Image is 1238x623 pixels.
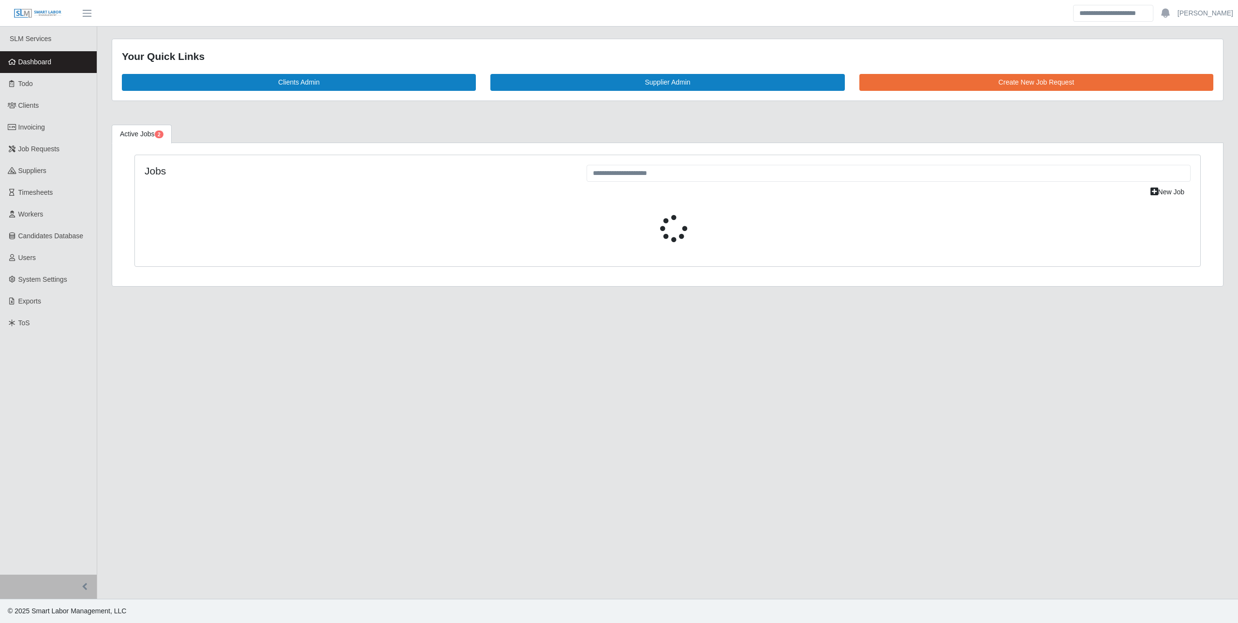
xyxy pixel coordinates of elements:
span: Timesheets [18,188,53,196]
span: Invoicing [18,123,45,131]
input: Search [1073,5,1153,22]
a: Supplier Admin [490,74,844,91]
a: New Job [1144,184,1191,201]
span: Workers [18,210,44,218]
a: Active Jobs [112,125,172,144]
span: Pending Jobs [155,130,163,138]
span: Job Requests [18,145,60,153]
span: Dashboard [18,58,52,66]
span: SLM Services [10,35,51,43]
div: Your Quick Links [122,49,1213,64]
a: [PERSON_NAME] [1178,8,1233,18]
span: System Settings [18,275,67,283]
span: Todo [18,80,33,87]
span: Exports [18,297,41,305]
span: ToS [18,319,30,327]
span: © 2025 Smart Labor Management, LLC [8,607,126,615]
span: Users [18,254,36,261]
span: Clients [18,101,39,109]
a: Clients Admin [122,74,476,91]
h4: Jobs [145,165,572,177]
span: Candidates Database [18,232,84,240]
a: Create New Job Request [859,74,1213,91]
img: SLM Logo [14,8,62,19]
span: Suppliers [18,167,46,174]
